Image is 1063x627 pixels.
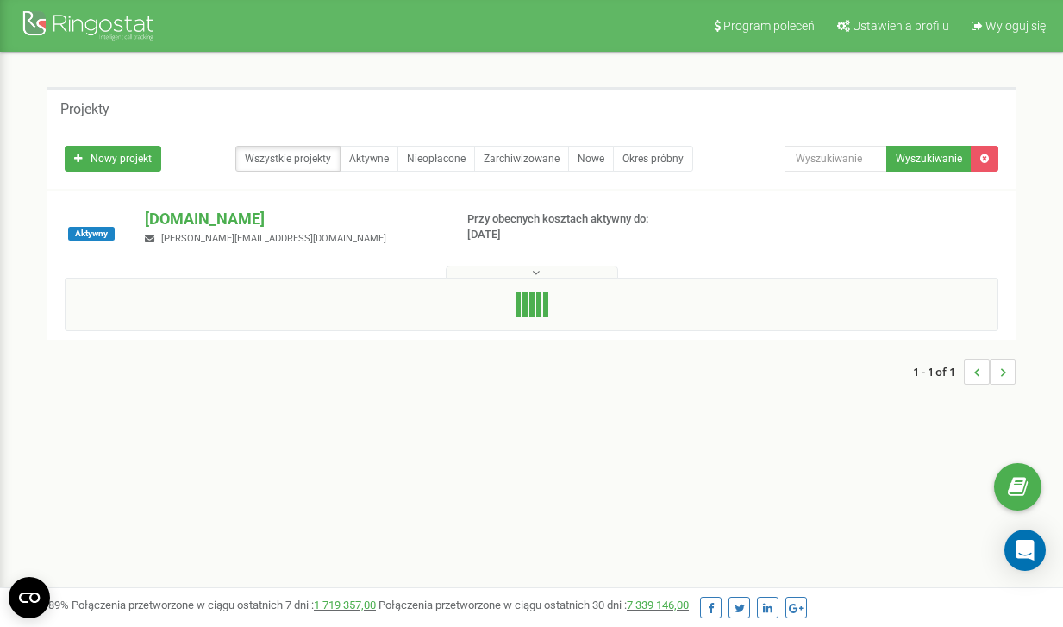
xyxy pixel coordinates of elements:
[913,359,964,385] span: 1 - 1 of 1
[474,146,569,172] a: Zarchiwizowane
[568,146,614,172] a: Nowe
[397,146,475,172] a: Nieopłacone
[613,146,693,172] a: Okres próbny
[235,146,341,172] a: Wszystkie projekty
[314,599,376,611] a: 1 719 357,00
[913,342,1016,402] nav: ...
[886,146,972,172] button: Wyszukiwanie
[467,211,681,243] p: Przy obecnych kosztach aktywny do: [DATE]
[378,599,689,611] span: Połączenia przetworzone w ciągu ostatnich 30 dni :
[785,146,887,172] input: Wyszukiwanie
[985,19,1046,33] span: Wyloguj się
[340,146,398,172] a: Aktywne
[627,599,689,611] a: 7 339 146,00
[853,19,949,33] span: Ustawienia profilu
[72,599,376,611] span: Połączenia przetworzone w ciągu ostatnich 7 dni :
[1004,530,1046,571] div: Open Intercom Messenger
[723,19,815,33] span: Program poleceń
[68,227,115,241] span: Aktywny
[145,208,439,230] p: [DOMAIN_NAME]
[60,102,109,117] h5: Projekty
[65,146,161,172] a: Nowy projekt
[161,233,386,244] span: [PERSON_NAME][EMAIL_ADDRESS][DOMAIN_NAME]
[9,577,50,618] button: Open CMP widget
